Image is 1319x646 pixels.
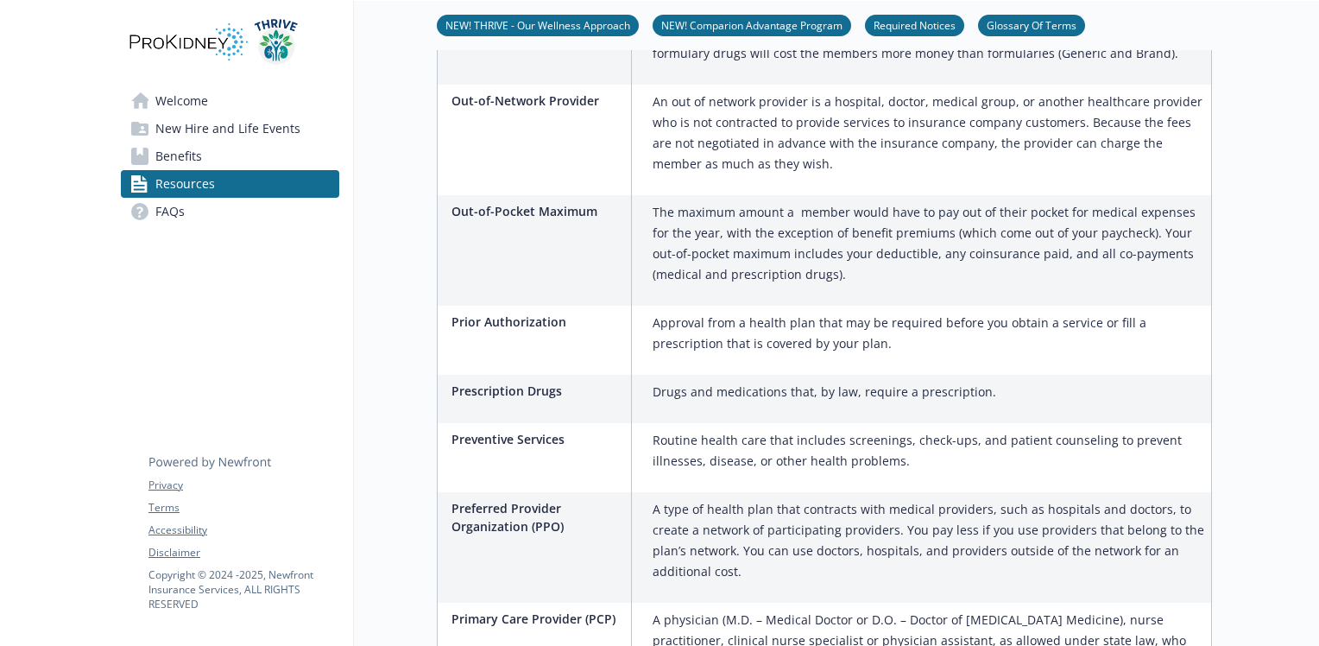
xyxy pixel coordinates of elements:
p: Routine health care that includes screenings, check-ups, and patient counseling to prevent illnes... [653,430,1204,472]
p: Out-of-Pocket Maximum [451,202,624,220]
p: The maximum amount a member would have to pay out of their pocket for medical expenses for the ye... [653,202,1204,285]
p: An out of network provider is a hospital, doctor, medical group, or another healthcare provider w... [653,92,1204,174]
a: Required Notices [865,16,964,33]
p: Out-of-Network Provider [451,92,624,110]
p: Approval from a health plan that may be required before you obtain a service or fill a prescripti... [653,313,1204,354]
a: Privacy [148,478,338,493]
a: Welcome [121,87,339,115]
p: Prescription Drugs [451,382,624,400]
p: A type of health plan that contracts with medical providers, such as hospitals and doctors, to cr... [653,499,1204,582]
p: Preferred Provider Organization (PPO) [451,499,624,535]
p: Drugs and medications that, by law, require a prescription. [653,382,996,402]
a: NEW! THRIVE - Our Wellness Approach [437,16,639,33]
a: New Hire and Life Events [121,115,339,142]
span: Welcome [155,87,208,115]
span: Resources [155,170,215,198]
a: Glossary Of Terms [978,16,1085,33]
p: Prior Authorization [451,313,624,331]
a: FAQs [121,198,339,225]
a: Resources [121,170,339,198]
a: Accessibility [148,522,338,538]
a: NEW! Comparion Advantage Program [653,16,851,33]
p: Primary Care Provider (PCP) [451,610,624,628]
p: Copyright © 2024 - 2025 , Newfront Insurance Services, ALL RIGHTS RESERVED [148,567,338,611]
span: Benefits [155,142,202,170]
a: Benefits [121,142,339,170]
p: Preventive Services [451,430,624,448]
span: FAQs [155,198,185,225]
a: Disclaimer [148,545,338,560]
a: Terms [148,500,338,516]
span: New Hire and Life Events [155,115,300,142]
